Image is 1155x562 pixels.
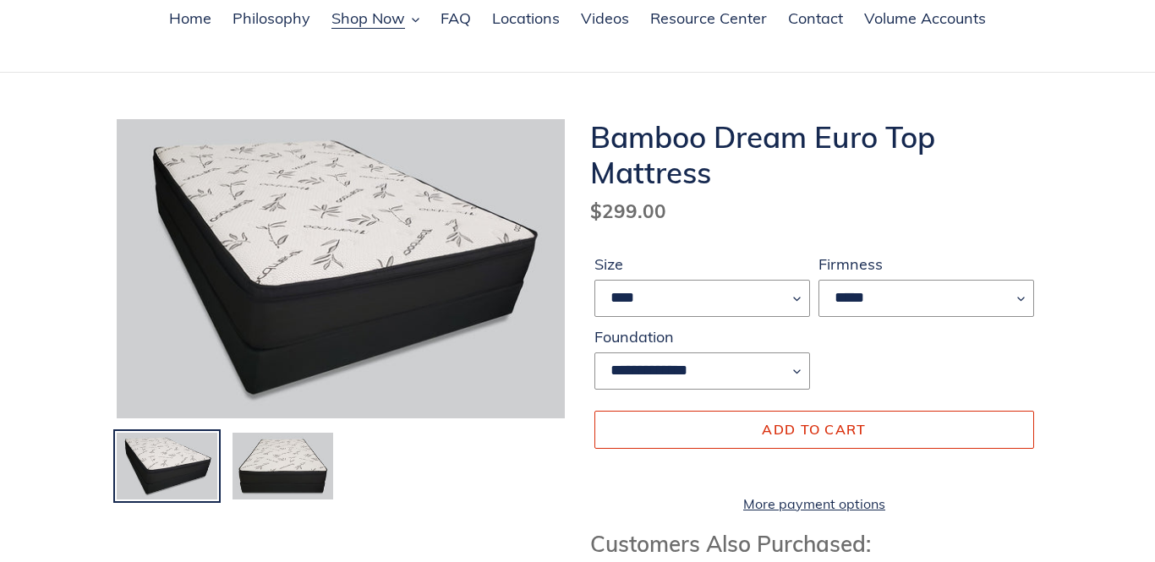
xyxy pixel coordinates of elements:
a: Resource Center [642,7,775,32]
label: Size [594,253,810,276]
a: Locations [484,7,568,32]
span: Home [169,8,211,29]
span: Contact [788,8,843,29]
h1: Bamboo Dream Euro Top Mattress [590,119,1038,190]
span: Volume Accounts [864,8,986,29]
button: Add to cart [594,411,1034,448]
span: Resource Center [650,8,767,29]
h3: Customers Also Purchased: [590,531,1038,557]
img: Load image into Gallery viewer, Bamboo Dream Euro Top Mattress [231,431,335,502]
span: Shop Now [331,8,405,29]
label: Firmness [818,253,1034,276]
span: $299.00 [590,199,666,223]
img: Load image into Gallery viewer, Bamboo Dream Euro Top Mattress [115,431,219,502]
a: Home [161,7,220,32]
a: Contact [780,7,851,32]
a: FAQ [432,7,479,32]
span: Philosophy [233,8,310,29]
label: Foundation [594,325,810,348]
a: More payment options [594,494,1034,514]
span: FAQ [441,8,471,29]
a: Videos [572,7,638,32]
a: Philosophy [224,7,319,32]
a: Volume Accounts [856,7,994,32]
button: Shop Now [323,7,428,32]
span: Add to cart [762,421,866,438]
span: Videos [581,8,629,29]
span: Locations [492,8,560,29]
